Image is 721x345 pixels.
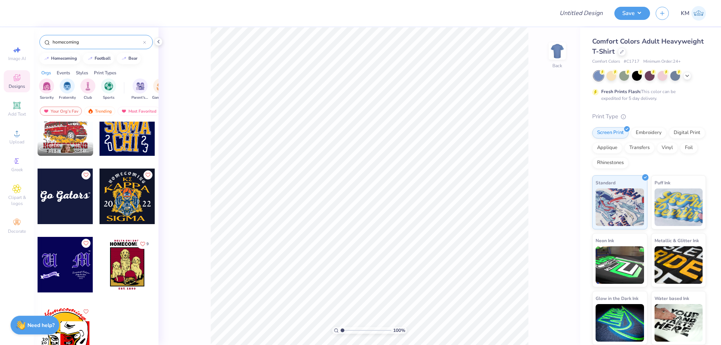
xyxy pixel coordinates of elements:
button: homecoming [39,53,80,64]
span: Water based Ink [655,294,689,302]
img: most_fav.gif [121,108,127,114]
div: Styles [76,69,88,76]
img: Standard [596,188,644,226]
div: bear [128,56,137,60]
div: Rhinestones [592,157,629,169]
span: Game Day [152,95,169,101]
button: Save [614,7,650,20]
div: Foil [680,142,698,154]
img: Sorority Image [42,82,51,90]
div: Your Org's Fav [40,107,82,116]
span: Clipart & logos [4,194,30,206]
div: filter for Club [80,78,95,101]
div: This color can be expedited for 5 day delivery. [601,88,694,102]
div: Print Types [94,69,116,76]
span: Comfort Colors Adult Heavyweight T-Shirt [592,37,704,56]
span: Add Text [8,111,26,117]
button: Like [81,239,91,248]
a: KM [681,6,706,21]
span: Upload [9,139,24,145]
img: Neon Ink [596,246,644,284]
input: Untitled Design [554,6,609,21]
span: Standard [596,179,615,187]
span: Designs [9,83,25,89]
span: Greek [11,167,23,173]
span: 9 [146,242,149,246]
span: KM [681,9,689,18]
img: trend_line.gif [87,56,93,61]
div: football [95,56,111,60]
img: Parent's Weekend Image [136,82,145,90]
div: Most Favorited [118,107,160,116]
div: Events [57,69,70,76]
span: # C1717 [624,59,640,65]
img: trending.gif [87,108,94,114]
div: Trending [84,107,115,116]
button: filter button [101,78,116,101]
img: Puff Ink [655,188,703,226]
span: Sports [103,95,115,101]
img: Fraternity Image [63,82,71,90]
span: [PERSON_NAME] [50,143,81,148]
span: Club [84,95,92,101]
div: Orgs [41,69,51,76]
img: Water based Ink [655,304,703,342]
span: 100 % [393,327,405,334]
div: Transfers [624,142,655,154]
div: Print Type [592,112,706,121]
div: homecoming [51,56,77,60]
img: Back [550,44,565,59]
span: Puff Ink [655,179,670,187]
span: Decorate [8,228,26,234]
div: Vinyl [657,142,678,154]
div: Screen Print [592,127,629,139]
img: Metallic & Glitter Ink [655,246,703,284]
img: Sports Image [104,82,113,90]
button: football [83,53,114,64]
img: Club Image [84,82,92,90]
div: filter for Fraternity [59,78,76,101]
img: trend_line.gif [121,56,127,61]
span: Fraternity [59,95,76,101]
span: Comfort Colors [592,59,620,65]
img: trend_line.gif [44,56,50,61]
input: Try "Alpha" [52,38,143,46]
button: filter button [131,78,149,101]
div: Digital Print [669,127,705,139]
div: Applique [592,142,622,154]
button: filter button [80,78,95,101]
div: filter for Sorority [39,78,54,101]
span: Image AI [8,56,26,62]
img: Game Day Image [157,82,165,90]
span: Sorority [40,95,54,101]
button: Like [137,239,152,249]
div: Embroidery [631,127,667,139]
span: Pi Beta Phi, [US_STATE][GEOGRAPHIC_DATA] [50,149,90,154]
button: Like [81,307,91,316]
div: Back [552,62,562,69]
span: Parent's Weekend [131,95,149,101]
img: Karl Michael Narciza [691,6,706,21]
strong: Fresh Prints Flash: [601,89,641,95]
img: Glow in the Dark Ink [596,304,644,342]
button: filter button [59,78,76,101]
div: filter for Game Day [152,78,169,101]
img: most_fav.gif [43,108,49,114]
button: filter button [152,78,169,101]
button: bear [117,53,141,64]
div: filter for Parent's Weekend [131,78,149,101]
button: Like [143,170,152,179]
span: Minimum Order: 24 + [643,59,681,65]
button: Like [81,170,91,179]
strong: Need help? [27,322,54,329]
span: Neon Ink [596,237,614,244]
span: Glow in the Dark Ink [596,294,638,302]
span: Metallic & Glitter Ink [655,237,699,244]
div: filter for Sports [101,78,116,101]
button: filter button [39,78,54,101]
